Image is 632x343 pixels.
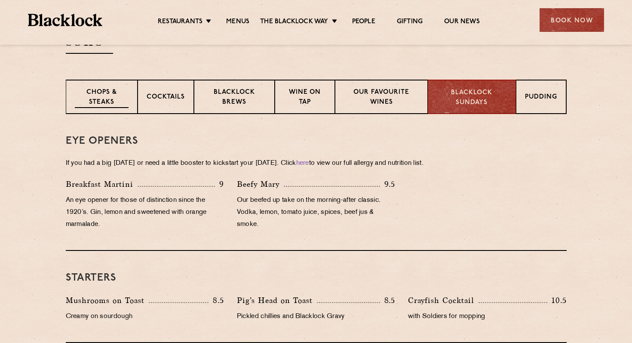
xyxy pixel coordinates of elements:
p: Breakfast Martini [66,178,138,190]
p: Our favourite wines [344,88,419,108]
a: Our News [444,18,480,27]
h3: Starters [66,272,567,284]
p: with Soldiers for mopping [408,311,566,323]
p: 9.5 [380,179,396,190]
p: Cocktails [147,93,185,103]
p: Crayfish Cocktail [408,294,479,306]
p: Our beefed up take on the morning-after classic. Vodka, lemon, tomato juice, spices, beef jus & s... [237,195,395,231]
p: Wine on Tap [284,88,326,108]
p: Pig’s Head on Toast [237,294,317,306]
a: Restaurants [158,18,202,27]
p: 9 [215,179,224,190]
a: Gifting [397,18,423,27]
a: The Blacklock Way [260,18,328,27]
p: Creamy on sourdough [66,311,224,323]
p: Beefy Mary [237,178,284,190]
p: 8.5 [209,295,224,306]
p: Chops & Steaks [75,88,129,108]
p: Pickled chillies and Blacklock Gravy [237,311,395,323]
a: here [296,160,309,167]
p: Blacklock Sundays [437,88,507,108]
p: An eye opener for those of distinction since the 1920’s. Gin, lemon and sweetened with orange mar... [66,195,224,231]
a: People [352,18,375,27]
a: Menus [226,18,249,27]
p: 8.5 [380,295,396,306]
p: 10.5 [547,295,566,306]
p: Pudding [525,93,557,103]
p: If you had a big [DATE] or need a little booster to kickstart your [DATE]. Click to view our full... [66,158,567,170]
div: Book Now [540,8,604,32]
p: Mushrooms on Toast [66,294,149,306]
h3: Eye openers [66,136,567,147]
p: Blacklock Brews [203,88,266,108]
img: BL_Textured_Logo-footer-cropped.svg [28,14,102,26]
